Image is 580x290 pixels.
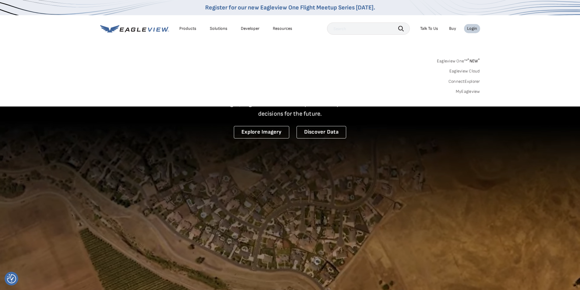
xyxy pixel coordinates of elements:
div: Solutions [210,26,227,31]
a: Explore Imagery [234,126,289,138]
button: Consent Preferences [7,274,16,283]
a: Register for our new Eagleview One Flight Meetup Series [DATE]. [205,4,375,11]
span: NEW [467,58,480,64]
a: Buy [449,26,456,31]
img: Revisit consent button [7,274,16,283]
div: Resources [273,26,292,31]
a: Discover Data [297,126,346,138]
a: Eagleview One™*NEW* [437,57,480,64]
input: Search [327,23,410,35]
div: Login [467,26,477,31]
div: Talk To Us [420,26,438,31]
a: Developer [241,26,259,31]
div: Products [179,26,196,31]
a: ConnectExplorer [448,79,480,84]
a: Eagleview Cloud [449,68,480,74]
a: MyEagleview [456,89,480,94]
